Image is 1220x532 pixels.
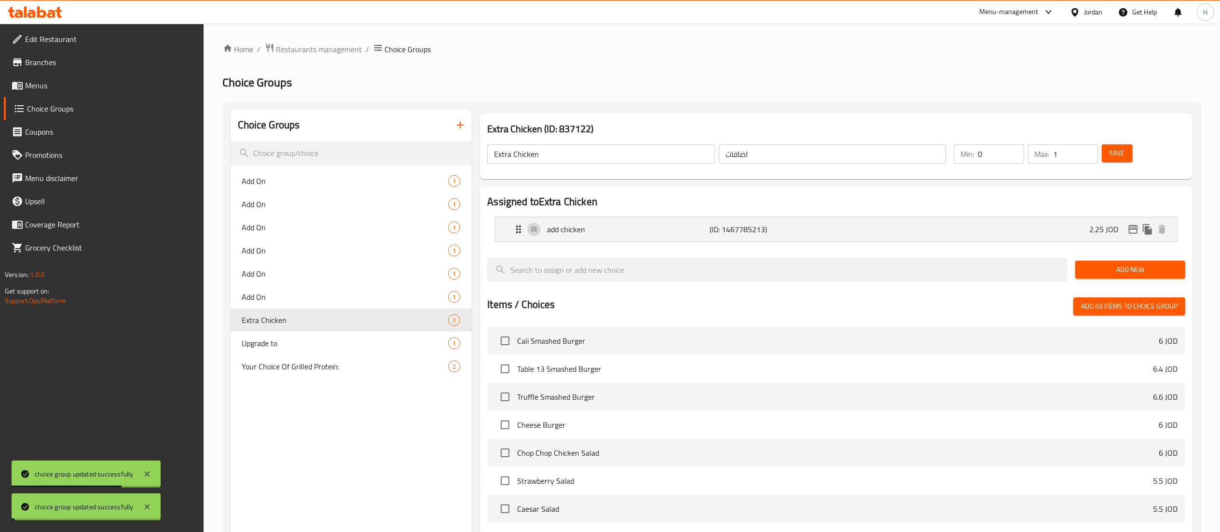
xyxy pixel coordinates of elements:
a: Menus [4,74,204,97]
span: Cheese Burger [517,419,1159,431]
span: 1 [449,177,460,186]
div: Choices [448,361,460,372]
div: Extra Chicken1 [231,308,472,332]
div: Choices [448,268,460,280]
span: 1.0.0 [30,268,45,281]
span: Add On [242,198,449,210]
li: Expand [487,213,1185,246]
span: Menu disclaimer [25,172,196,184]
span: Restaurants management [276,43,362,55]
span: Choice Groups [385,43,431,55]
p: 6 JOD [1159,335,1178,347]
span: Add On [242,222,449,233]
h2: Items / Choices [487,297,555,312]
div: Add On1 [231,285,472,308]
h2: Choice Groups [238,118,300,132]
a: Choice Groups [4,97,204,120]
span: 1 [449,200,460,209]
div: choice group updated successfully [35,469,134,479]
span: 1 [449,339,460,348]
span: Strawberry Salad [517,475,1153,487]
span: Coverage Report [25,219,196,230]
div: Add On1 [231,193,472,216]
p: (ID: 1467785213) [710,224,818,235]
h2: Assigned to Extra Chicken [487,195,1185,209]
div: Add On1 [231,239,472,262]
a: Home [223,43,254,55]
span: H [1203,7,1207,17]
button: edit [1126,222,1140,237]
span: Select choice [495,415,515,435]
span: Extra Chicken [242,314,449,326]
p: 5.5 JOD [1153,503,1178,515]
a: Menu disclaimer [4,167,204,190]
div: Choices [448,198,460,210]
span: Add On [242,291,449,303]
span: Select choice [495,443,515,463]
button: Save [1102,144,1133,162]
a: Coverage Report [4,213,204,236]
span: Cali Smashed Burger [517,335,1159,347]
span: Add On [242,175,449,187]
span: Get support on: [5,285,49,297]
span: 1 [449,246,460,255]
h3: Extra Chicken (ID: 837122) [487,121,1185,137]
p: 6.4 JOD [1153,363,1178,375]
span: 2 [449,362,460,371]
p: 5.5 JOD [1153,475,1178,487]
span: 1 [449,293,460,302]
li: / [258,43,261,55]
a: Support.OpsPlatform [5,294,66,307]
span: Upsell [25,196,196,207]
p: 6 JOD [1159,447,1178,459]
button: Add (0) items to choice group [1073,297,1185,315]
span: Select choice [495,499,515,519]
div: Choices [448,245,460,256]
span: Select choice [495,359,515,379]
div: Menu-management [979,6,1039,18]
span: Branches [25,56,196,68]
span: Select choice [495,331,515,351]
span: Edit Restaurant [25,33,196,45]
span: Select choice [495,387,515,407]
span: 1 [449,316,460,325]
span: Caesar Salad [517,503,1153,515]
div: Expand [495,217,1177,241]
a: Grocery Checklist [4,236,204,259]
span: Version: [5,268,28,281]
p: 6.6 JOD [1153,391,1178,403]
div: choice group updated successfully [35,502,134,512]
div: Choices [448,175,460,187]
span: Choice Groups [223,71,292,93]
div: Choices [448,337,460,349]
span: Save [1110,147,1125,159]
span: Upgrade to [242,337,449,349]
span: 1 [449,223,460,232]
nav: breadcrumb [223,43,1201,56]
div: Add On1 [231,169,472,193]
span: Promotions [25,149,196,161]
p: 6 JOD [1159,419,1178,431]
li: / [366,43,370,55]
span: Your Choice Of Grilled Protein: [242,361,449,372]
div: Add On1 [231,262,472,285]
a: Upsell [4,190,204,213]
a: Promotions [4,143,204,167]
span: Menus [25,80,196,91]
div: Add On1 [231,216,472,239]
span: Add (0) items to choice group [1081,300,1178,312]
a: Restaurants management [265,43,362,56]
span: Add On [242,268,449,280]
span: Add On [242,245,449,256]
button: Add New [1075,261,1185,279]
p: Min: [960,148,974,160]
span: Chop Chop Chicken Salad [517,447,1159,459]
span: 1 [449,269,460,279]
a: Branches [4,51,204,74]
input: search [487,257,1068,282]
span: Table 13 Smashed Burger [517,363,1153,375]
p: 2.25 JOD [1089,224,1126,235]
button: delete [1155,222,1169,237]
div: Your Choice Of Grilled Protein:2 [231,355,472,378]
span: Truffle Smashed Burger [517,391,1153,403]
